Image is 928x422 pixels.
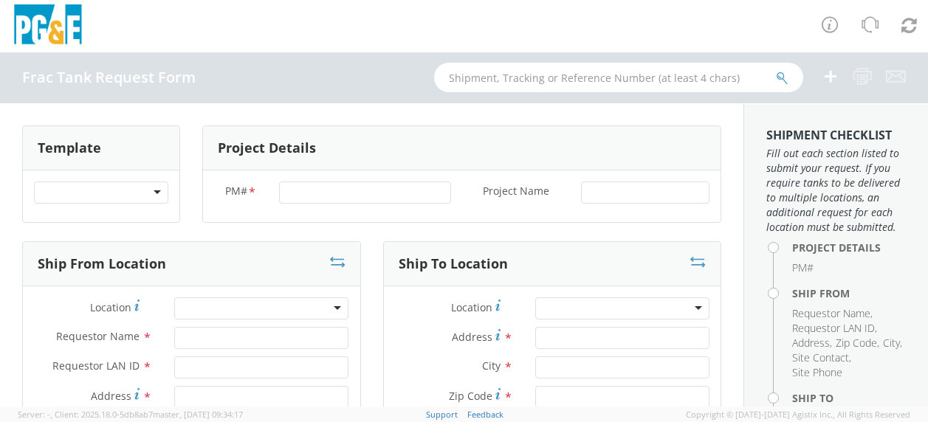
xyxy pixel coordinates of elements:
[218,141,316,156] h3: Project Details
[792,336,830,350] span: Address
[883,336,900,350] span: City
[55,409,243,420] span: Client: 2025.18.0-5db8ab7
[18,409,52,420] span: Server: -
[792,392,906,404] h4: Ship To
[452,330,492,344] span: Address
[766,146,906,235] span: Fill out each section listed to submit your request. If you require tanks to be delivered to mult...
[792,321,875,335] span: Requestor LAN ID
[50,409,52,420] span: ,
[467,409,503,420] a: Feedback
[792,306,873,321] li: ,
[792,336,832,350] li: ,
[792,321,877,336] li: ,
[451,300,492,314] span: Location
[792,288,906,299] h4: Ship From
[482,359,501,373] span: City
[792,260,814,274] span: PM#
[449,389,492,403] span: Zip Code
[483,184,549,201] span: Project Name
[38,257,166,271] h3: Ship From Location
[836,336,879,350] li: ,
[52,359,140,373] span: Requestor LAN ID
[766,129,906,142] h3: Shipment Checklist
[38,141,101,156] h3: Template
[90,300,131,314] span: Location
[792,350,851,365] li: ,
[399,257,508,271] h3: Ship To Location
[792,306,870,320] span: Requestor Name
[434,63,803,92] input: Shipment, Tracking or Reference Number (at least 4 chars)
[426,409,458,420] a: Support
[91,389,131,403] span: Address
[883,336,902,350] li: ,
[686,409,910,421] span: Copyright © [DATE]-[DATE] Agistix Inc., All Rights Reserved
[11,4,85,48] img: pge-logo-06675f144f4cfa6a6814.png
[22,69,196,86] h4: Frac Tank Request Form
[836,336,877,350] span: Zip Code
[792,242,906,253] h4: Project Details
[56,329,140,343] span: Requestor Name
[792,350,849,364] span: Site Contact
[225,184,247,201] span: PM#
[792,365,842,379] span: Site Phone
[153,409,243,420] span: master, [DATE] 09:34:17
